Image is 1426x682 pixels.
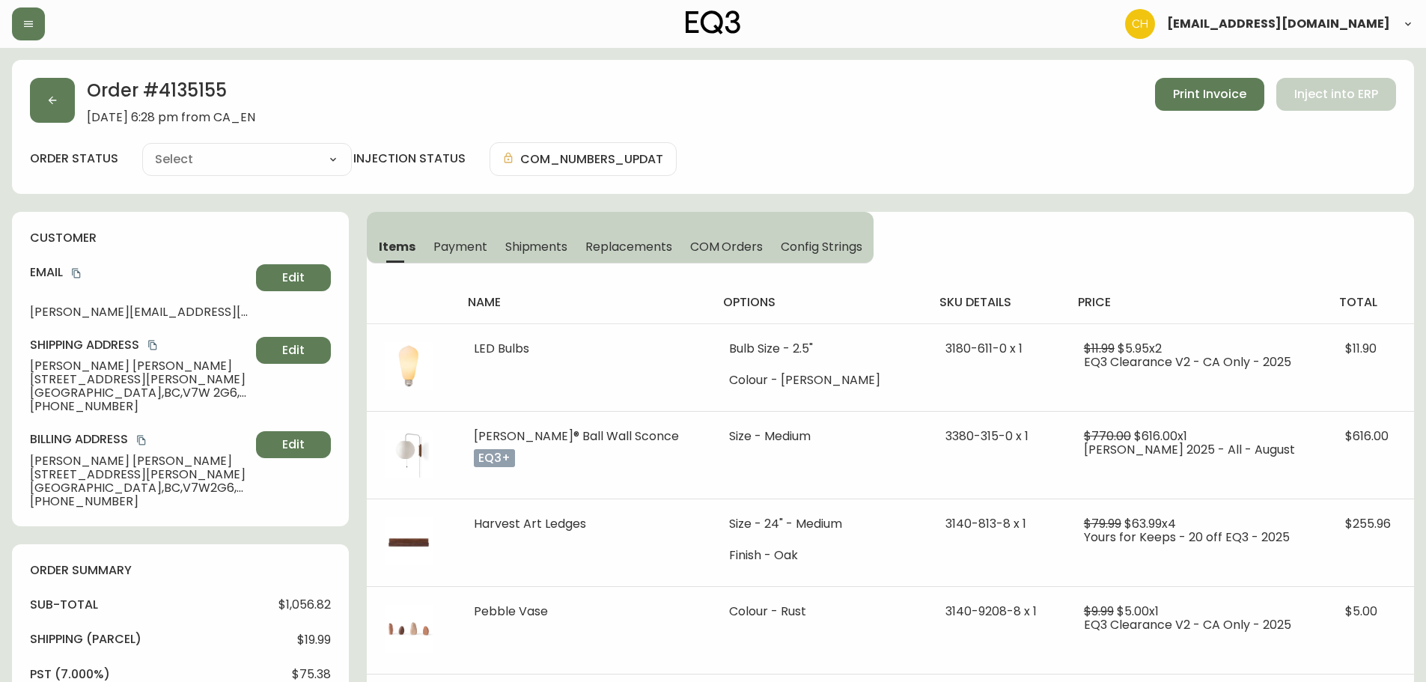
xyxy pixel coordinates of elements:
span: $79.99 [1084,515,1121,532]
label: order status [30,150,118,167]
span: 3140-9208-8 x 1 [945,603,1037,620]
button: Print Invoice [1155,78,1264,111]
span: [PERSON_NAME] [PERSON_NAME] [30,359,250,373]
span: [PHONE_NUMBER] [30,400,250,413]
span: [EMAIL_ADDRESS][DOMAIN_NAME] [1167,18,1390,30]
span: [GEOGRAPHIC_DATA] , BC , V7W 2G6 , CA [30,386,250,400]
span: LED Bulbs [474,340,529,357]
span: $1,056.82 [278,598,331,612]
span: $5.95 x 2 [1118,340,1162,357]
span: [PERSON_NAME] 2025 - All - August [1084,441,1295,458]
p: eq3+ [474,449,515,467]
span: [STREET_ADDRESS][PERSON_NAME] [30,468,250,481]
span: $255.96 [1345,515,1391,532]
span: $9.99 [1084,603,1114,620]
span: [DATE] 6:28 pm from CA_EN [87,111,255,124]
span: EQ3 Clearance V2 - CA Only - 2025 [1084,353,1291,371]
li: Colour - Rust [729,605,909,618]
img: 7cda1927-5c33-4944-8699-564adfc9bbce.jpg [385,430,433,478]
span: $11.90 [1345,340,1377,357]
button: copy [145,338,160,353]
button: Edit [256,337,331,364]
span: $11.99 [1084,340,1115,357]
button: Edit [256,264,331,291]
span: Harvest Art Ledges [474,515,586,532]
span: Pebble Vase [474,603,548,620]
span: $19.99 [297,633,331,647]
span: Replacements [585,239,671,255]
img: 5a7fc39f-d036-4b9e-a274-c1b447b3d2f5.jpg [385,342,433,390]
li: Bulb Size - 2.5" [729,342,909,356]
h4: sku details [939,294,1053,311]
img: 89af3ce9-fc88-4c76-bebf-51d7e333fea8.jpg [385,517,433,565]
h4: customer [30,230,331,246]
span: 3380-315-0 x 1 [945,427,1029,445]
span: Shipments [505,239,568,255]
button: copy [69,266,84,281]
span: $616.00 x 1 [1134,427,1187,445]
span: $5.00 x 1 [1117,603,1159,620]
span: [STREET_ADDRESS][PERSON_NAME] [30,373,250,386]
span: $770.00 [1084,427,1131,445]
li: Size - Medium [729,430,909,443]
span: [PERSON_NAME]® Ball Wall Sconce [474,427,679,445]
span: Config Strings [781,239,862,255]
h4: injection status [353,150,466,167]
h4: price [1078,294,1316,311]
h4: sub-total [30,597,98,613]
span: [PERSON_NAME] [PERSON_NAME] [30,454,250,468]
img: logo [686,10,741,34]
span: 3180-611-0 x 1 [945,340,1023,357]
span: Payment [433,239,487,255]
span: Print Invoice [1173,86,1246,103]
span: [PHONE_NUMBER] [30,495,250,508]
span: Items [379,239,415,255]
h4: Billing Address [30,431,250,448]
span: $75.38 [292,668,331,681]
li: Colour - [PERSON_NAME] [729,374,909,387]
h4: order summary [30,562,331,579]
li: Size - 24" - Medium [729,517,909,531]
button: copy [134,433,149,448]
h4: Shipping Address [30,337,250,353]
span: Edit [282,270,305,286]
span: $5.00 [1345,603,1377,620]
h2: Order # 4135155 [87,78,255,111]
button: Edit [256,431,331,458]
h4: options [723,294,915,311]
span: Edit [282,342,305,359]
img: f6b8be7c-8920-4749-bc18-840de2985df6.jpg [385,605,433,653]
img: 6288462cea190ebb98a2c2f3c744dd7e [1125,9,1155,39]
h4: Email [30,264,250,281]
span: Yours for Keeps - 20 off EQ3 - 2025 [1084,529,1290,546]
span: 3140-813-8 x 1 [945,515,1026,532]
span: [PERSON_NAME][EMAIL_ADDRESS][PERSON_NAME][DOMAIN_NAME] [30,305,250,319]
span: COM Orders [690,239,764,255]
span: Edit [282,436,305,453]
h4: total [1339,294,1402,311]
li: Finish - Oak [729,549,909,562]
h4: Shipping ( Parcel ) [30,631,141,648]
span: $63.99 x 4 [1124,515,1176,532]
span: $616.00 [1345,427,1389,445]
span: [GEOGRAPHIC_DATA] , BC , V7W2G6 , CA [30,481,250,495]
span: EQ3 Clearance V2 - CA Only - 2025 [1084,616,1291,633]
h4: name [468,294,699,311]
